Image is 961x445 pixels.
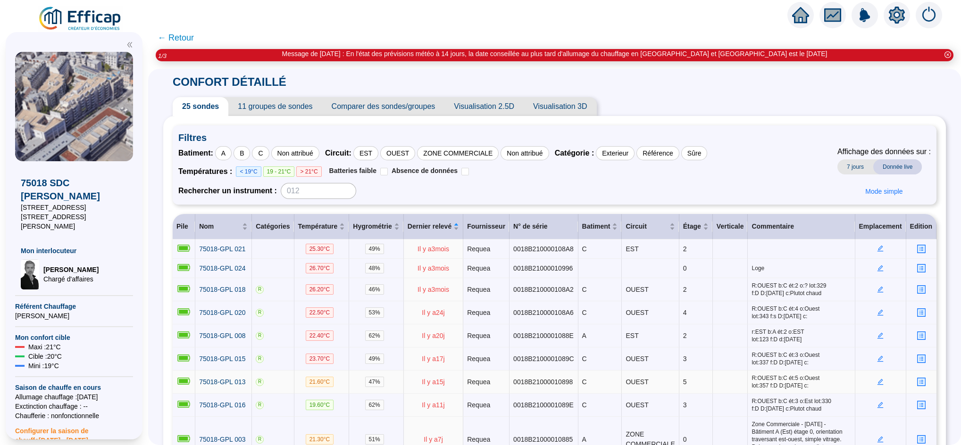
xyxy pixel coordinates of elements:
span: [STREET_ADDRESS][PERSON_NAME] [21,212,127,231]
span: 0018B210000108A6 [513,309,574,316]
span: ← Retour [158,31,194,44]
div: B [234,146,250,160]
span: 0018B210000108A2 [513,286,574,293]
span: 22.40 °C [306,330,334,341]
span: 0 [683,436,687,443]
img: efficap energie logo [38,6,123,32]
div: Non attribué [501,146,549,160]
span: profile [917,264,926,273]
td: Requea [463,347,510,371]
span: Mon interlocuteur [21,246,127,255]
a: 75018-GPL 013 [199,377,245,387]
span: 11 groupes de sondes [228,97,322,116]
th: Dernier relevé [404,214,463,239]
span: 46 % [365,284,384,295]
span: 19.60 °C [306,400,334,410]
th: Circuit [622,214,679,239]
div: Sûre [681,146,708,160]
span: Chaufferie : non fonctionnelle [15,411,133,420]
span: 23.70 °C [306,354,334,364]
a: 75018-GPL 021 [199,244,245,254]
span: 49 % [365,354,384,364]
span: Affichage des données sur : [837,146,931,157]
span: 0018B21000010885 [513,436,573,443]
span: Il y a 7 j [424,436,443,443]
span: R:OUEST b:C ét:3 o:Est lot:330 f:D D:[DATE] c:Plutot chaud [752,397,851,412]
th: Commentaire [748,214,855,239]
span: 25.30 °C [306,244,334,254]
span: Filtres [178,131,931,144]
span: R [256,309,264,317]
span: Il y a 3 mois [418,286,449,293]
span: C [582,286,587,293]
span: edit [877,436,884,443]
span: Batiment [582,222,610,231]
span: close-circle [944,51,951,58]
a: 75018-GPL 015 [199,354,245,364]
span: Il y a 11 j [422,401,444,409]
span: 19 - 21°C [263,166,295,177]
span: double-left [126,41,133,48]
span: 75018 SDC [PERSON_NAME] [21,176,127,203]
span: edit [877,286,884,293]
td: Requea [463,394,510,417]
span: 21.60 °C [306,377,334,387]
span: 62 % [365,400,384,410]
span: EST [626,245,638,253]
span: profile [917,435,926,444]
span: EST [626,332,638,339]
a: 75018-GPL 018 [199,285,245,295]
span: C [582,245,587,253]
span: 51 % [365,434,384,445]
th: Température [294,214,350,239]
span: Chargé d'affaires [43,274,99,284]
span: 75018-GPL 008 [199,332,245,339]
span: 5 [683,378,687,386]
span: C [582,355,587,363]
img: alerts [852,2,878,28]
span: 0018B2100001089E [513,401,574,409]
span: < 19°C [236,166,261,177]
span: 0018B2100001088E [513,332,574,339]
span: R [256,332,264,340]
span: Il y a 17 j [422,355,444,363]
a: 75018-GPL 008 [199,331,245,341]
span: 4 [683,309,687,316]
span: Configurer la saison de chauffe [DATE] - [DATE] [15,420,133,445]
span: C [582,309,587,316]
a: 75018-GPL 016 [199,400,245,410]
span: [STREET_ADDRESS] [21,203,127,212]
span: 2 [683,286,687,293]
span: Températures : [178,166,236,177]
a: 75018-GPL 024 [199,264,245,273]
th: Étage [679,214,713,239]
span: profile [917,331,926,340]
td: Requea [463,259,510,278]
span: Catégorie : [555,148,594,159]
a: 75018-GPL 020 [199,308,245,318]
button: Mode simple [858,184,910,199]
input: 012 [281,183,356,199]
span: 0018B210000108A8 [513,245,574,253]
span: Il y a 3 mois [418,245,449,253]
span: Donnée live [873,159,922,174]
span: Il y a 24 j [422,309,444,316]
span: Circuit [626,222,667,231]
span: Il y a 15 j [422,378,444,386]
span: Batteries faible [329,167,376,174]
span: profile [917,285,926,294]
div: Message de [DATE] : En l'état des prévisions météo à 14 jours, la date conseillée au plus tard d'... [282,49,827,59]
span: 62 % [365,330,384,341]
span: A [582,436,586,443]
img: Chargé d'affaires [21,259,40,289]
span: 3 [683,355,687,363]
span: 26.70 °C [306,263,334,273]
span: OUEST [626,355,648,363]
span: 75018-GPL 003 [199,436,245,443]
th: Fournisseur [463,214,510,239]
td: Requea [463,278,510,301]
span: OUEST [626,401,648,409]
span: 0018B21000010996 [513,264,573,272]
span: Absence de données [392,167,458,174]
span: 25 sondes [173,97,228,116]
